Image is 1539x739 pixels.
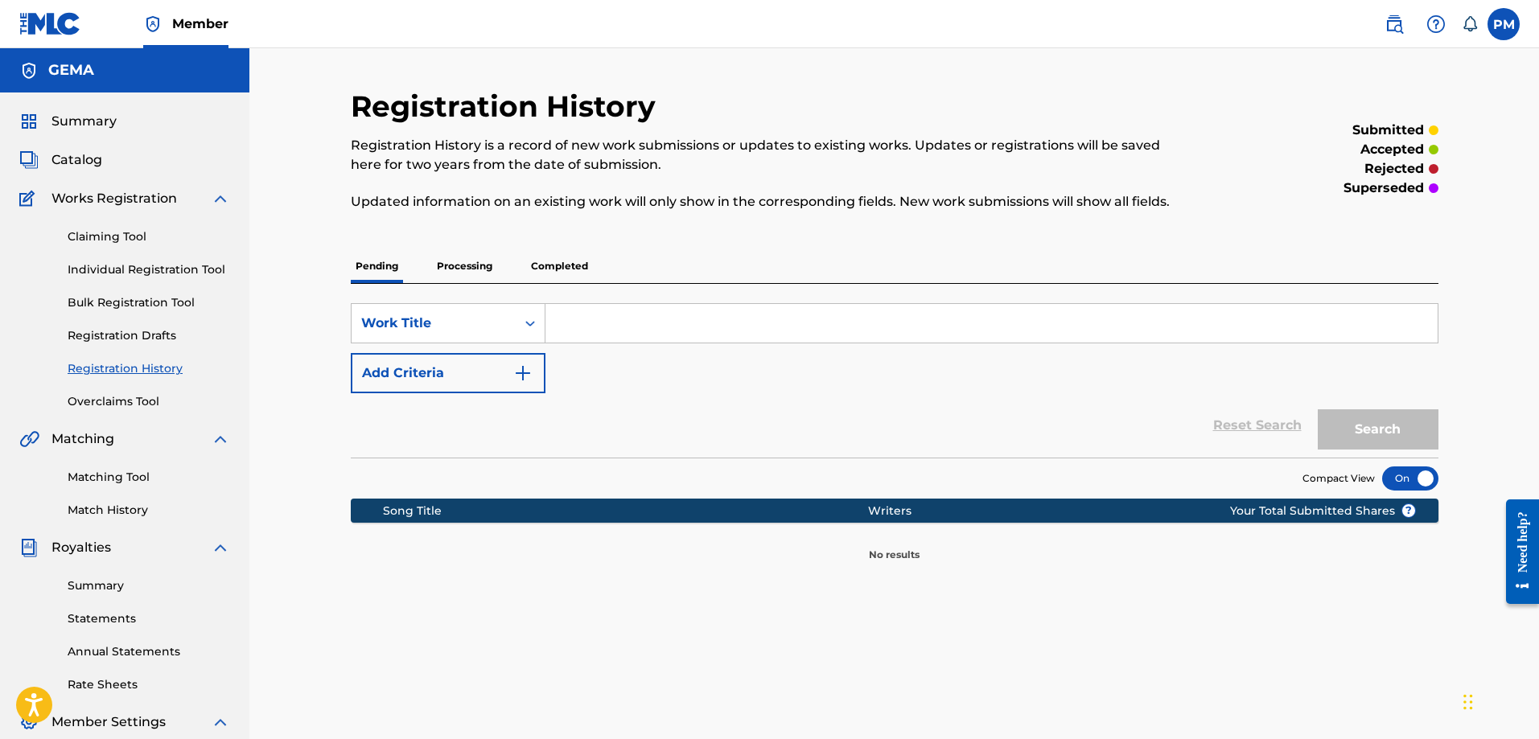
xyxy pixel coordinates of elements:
[211,538,230,557] img: expand
[868,503,1282,519] div: Writers
[19,112,117,131] a: SummarySummary
[68,469,230,486] a: Matching Tool
[19,150,39,170] img: Catalog
[1385,14,1404,34] img: search
[513,363,533,383] img: 9d2ae6d4665cec9f34b9.svg
[51,712,166,732] span: Member Settings
[1488,8,1520,40] div: User Menu
[526,249,593,283] p: Completed
[48,61,94,80] h5: GEMA
[351,249,403,283] p: Pending
[68,676,230,693] a: Rate Sheets
[19,61,39,80] img: Accounts
[68,327,230,344] a: Registration Drafts
[383,503,868,519] div: Song Title
[51,429,114,449] span: Matching
[1494,487,1539,617] iframe: Resource Center
[19,429,39,449] img: Matching
[1344,179,1424,198] p: superseded
[1364,159,1424,179] p: rejected
[19,150,102,170] a: CatalogCatalog
[51,112,117,131] span: Summary
[432,249,497,283] p: Processing
[19,712,39,732] img: Member Settings
[68,577,230,594] a: Summary
[68,610,230,627] a: Statements
[361,314,506,333] div: Work Title
[351,136,1188,174] p: Registration History is a record of new work submissions or updates to existing works. Updates or...
[1420,8,1452,40] div: Help
[351,303,1438,458] form: Search Form
[19,538,39,557] img: Royalties
[1463,678,1473,726] div: Ziehen
[172,14,228,33] span: Member
[51,538,111,557] span: Royalties
[68,502,230,519] a: Match History
[1459,662,1539,739] div: Chat-Widget
[68,393,230,410] a: Overclaims Tool
[351,353,545,393] button: Add Criteria
[351,192,1188,211] p: Updated information on an existing work will only show in the corresponding fields. New work subm...
[211,189,230,208] img: expand
[1402,504,1415,517] span: ?
[1360,140,1424,159] p: accepted
[19,112,39,131] img: Summary
[68,294,230,311] a: Bulk Registration Tool
[869,528,920,562] p: No results
[68,643,230,660] a: Annual Statements
[1426,14,1446,34] img: help
[1462,16,1478,32] div: Notifications
[143,14,163,34] img: Top Rightsholder
[1378,8,1410,40] a: Public Search
[51,189,177,208] span: Works Registration
[68,228,230,245] a: Claiming Tool
[51,150,102,170] span: Catalog
[19,12,81,35] img: MLC Logo
[68,261,230,278] a: Individual Registration Tool
[19,189,40,208] img: Works Registration
[211,712,230,732] img: expand
[351,88,664,125] h2: Registration History
[1459,662,1539,739] iframe: Chat Widget
[1230,503,1416,519] span: Your Total Submitted Shares
[1352,121,1424,140] p: submitted
[211,429,230,449] img: expand
[68,360,230,377] a: Registration History
[1302,471,1375,486] span: Compact View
